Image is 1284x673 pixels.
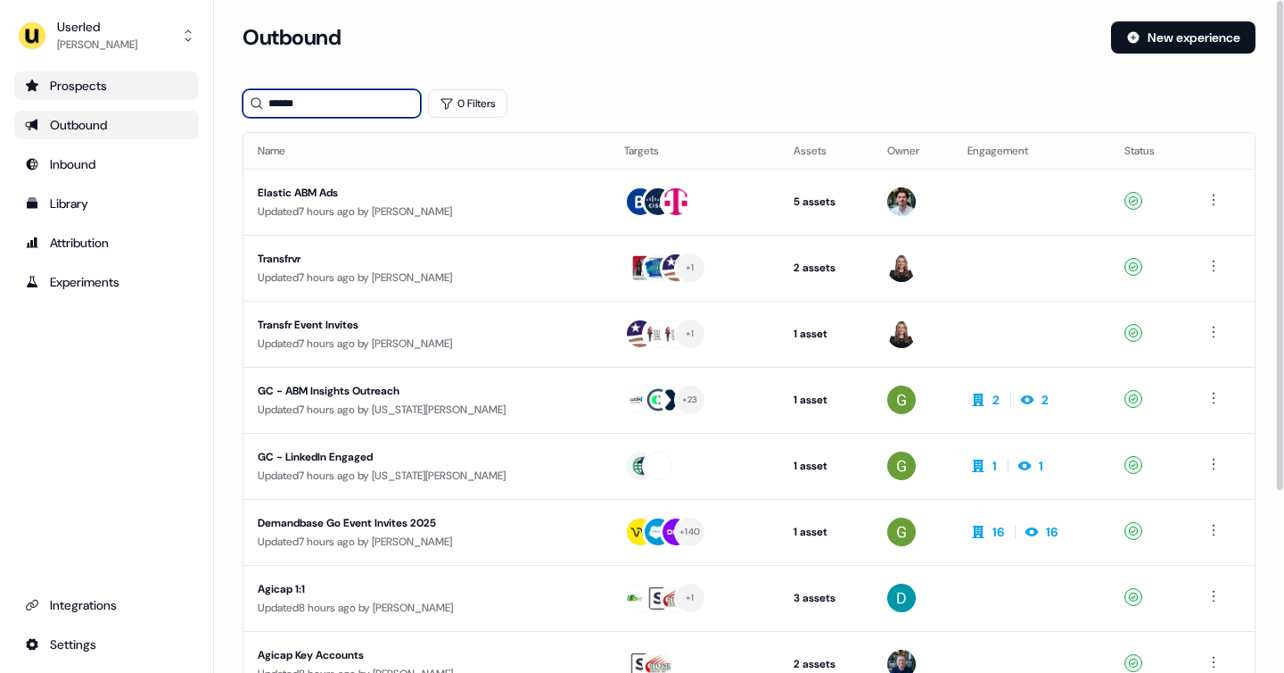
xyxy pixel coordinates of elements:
div: Agicap 1:1 [258,580,579,598]
div: 2 [1041,391,1049,409]
div: 2 [992,391,1000,409]
div: 16 [1046,523,1058,541]
div: + 140 [679,524,700,540]
a: Go to Inbound [14,150,199,179]
div: Settings [25,636,188,653]
th: Targets [610,133,780,169]
div: Updated 7 hours ago by [US_STATE][PERSON_NAME] [258,401,596,419]
a: Go to outbound experience [14,111,199,139]
div: 1 asset [794,457,859,475]
div: Updated 8 hours ago by [PERSON_NAME] [258,599,596,617]
a: Go to templates [14,189,199,218]
div: + 1 [686,326,695,342]
div: 1 asset [794,523,859,541]
div: 2 assets [794,259,859,277]
div: 1 [992,457,997,475]
div: Agicap Key Accounts [258,646,579,664]
div: Updated 7 hours ago by [US_STATE][PERSON_NAME] [258,467,596,485]
div: GC - ABM Insights Outreach [258,382,579,400]
a: Go to integrations [14,591,199,619]
div: 1 asset [794,391,859,409]
div: Inbound [25,155,188,173]
div: Library [25,195,188,212]
div: Updated 7 hours ago by [PERSON_NAME] [258,533,596,551]
img: Geneviève [887,320,916,348]
a: Go to integrations [14,630,199,659]
div: Updated 7 hours ago by [PERSON_NAME] [258,269,596,287]
th: Assets [779,133,873,169]
div: 3 assets [794,589,859,607]
div: Userled [57,18,137,36]
img: Georgia [887,518,916,546]
div: Transfrvr [258,250,579,268]
th: Owner [873,133,953,169]
div: GC - LinkedIn Engaged [258,448,579,466]
div: 16 [992,523,1004,541]
button: New experience [1111,21,1255,54]
button: 0 Filters [428,89,507,118]
button: Userled[PERSON_NAME] [14,14,199,57]
div: Updated 7 hours ago by [PERSON_NAME] [258,203,596,220]
th: Status [1110,133,1188,169]
div: Transfr Event Invites [258,316,579,334]
div: + 1 [686,260,695,276]
img: Georgia [887,452,916,480]
img: Tristan [887,187,916,216]
h3: Outbound [243,24,341,51]
img: David [887,584,916,612]
div: Elastic ABM Ads [258,184,579,202]
div: Prospects [25,77,188,95]
img: Georgia [887,386,916,414]
div: 1 asset [794,325,859,343]
div: 5 assets [794,193,859,211]
div: Outbound [25,116,188,134]
a: Go to attribution [14,228,199,257]
th: Engagement [953,133,1110,169]
a: Go to experiments [14,268,199,296]
div: 2 assets [794,655,859,673]
div: 1 [1039,457,1043,475]
img: Geneviève [887,253,916,282]
th: Name [243,133,610,169]
div: [PERSON_NAME] [57,36,137,54]
a: Go to prospects [14,71,199,100]
div: + 23 [682,392,698,408]
div: Demandbase Go Event Invites 2025 [258,514,579,532]
div: + 1 [686,590,695,606]
div: Integrations [25,596,188,614]
div: Attribution [25,234,188,252]
div: Updated 7 hours ago by [PERSON_NAME] [258,335,596,353]
div: Experiments [25,273,188,291]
